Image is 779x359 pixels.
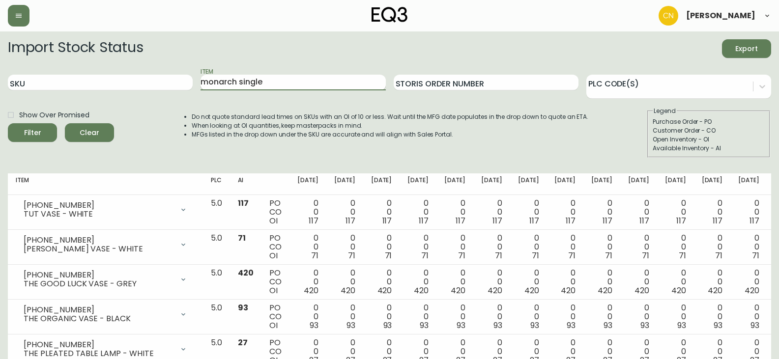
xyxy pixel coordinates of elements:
div: [PHONE_NUMBER] [24,201,173,210]
div: 0 0 [591,234,612,260]
div: 0 0 [371,269,392,295]
td: 5.0 [203,195,230,230]
span: 71 [752,250,759,261]
span: 93 [714,320,722,331]
td: 5.0 [203,300,230,334]
div: [PHONE_NUMBER] [24,305,173,314]
div: 0 0 [738,199,759,225]
div: 0 0 [407,304,429,330]
div: 0 0 [407,234,429,260]
div: Open Inventory - OI [653,135,765,144]
div: 0 0 [444,199,465,225]
div: 0 0 [554,234,576,260]
th: [DATE] [694,173,731,195]
div: PO CO [269,199,282,225]
span: 420 [488,285,502,296]
h2: Import Stock Status [8,39,143,58]
span: 93 [530,320,539,331]
div: Purchase Order - PO [653,117,765,126]
div: 0 0 [518,234,539,260]
th: [DATE] [289,173,326,195]
span: OI [269,250,278,261]
span: 420 [671,285,686,296]
div: [PHONE_NUMBER]TUT VASE - WHITE [16,199,195,221]
div: 0 0 [554,304,576,330]
span: 117 [456,215,465,226]
div: 0 0 [591,199,612,225]
span: 71 [679,250,686,261]
button: Clear [65,123,114,142]
div: 0 0 [518,199,539,225]
img: c84cfeac70e636aa0953565b6890594c [659,6,678,26]
div: 0 0 [554,269,576,295]
div: [PHONE_NUMBER] [24,271,173,279]
th: [DATE] [473,173,510,195]
span: 117 [419,215,429,226]
div: 0 0 [481,199,502,225]
li: MFGs listed in the drop down under the SKU are accurate and will align with Sales Portal. [192,130,589,139]
div: 0 0 [702,304,723,330]
th: [DATE] [583,173,620,195]
span: 117 [676,215,686,226]
button: Filter [8,123,57,142]
span: 117 [492,215,502,226]
span: 71 [715,250,722,261]
div: [PHONE_NUMBER]THE ORGANIC VASE - BLACK [16,304,195,325]
span: 93 [238,302,248,313]
div: 0 0 [407,199,429,225]
span: 420 [598,285,612,296]
span: 93 [346,320,355,331]
div: [PHONE_NUMBER] [24,236,173,245]
li: When looking at OI quantities, keep masterpacks in mind. [192,121,589,130]
span: 71 [421,250,429,261]
th: Item [8,173,203,195]
div: Available Inventory - AI [653,144,765,153]
div: 0 0 [297,199,318,225]
div: [PHONE_NUMBER][PERSON_NAME] VASE - WHITE [16,234,195,255]
span: 420 [745,285,759,296]
span: Export [730,43,763,55]
span: 93 [493,320,502,331]
th: [DATE] [547,173,583,195]
div: 0 0 [702,199,723,225]
div: THE ORGANIC VASE - BLACK [24,314,173,323]
div: 0 0 [518,269,539,295]
div: 0 0 [334,199,355,225]
div: 0 0 [738,269,759,295]
div: 0 0 [481,304,502,330]
span: 71 [458,250,465,261]
div: 0 0 [738,304,759,330]
span: 420 [304,285,318,296]
th: [DATE] [436,173,473,195]
span: 117 [566,215,576,226]
span: 93 [640,320,649,331]
th: [DATE] [326,173,363,195]
span: 71 [238,232,246,244]
div: 0 0 [665,234,686,260]
div: 0 0 [371,304,392,330]
span: 93 [677,320,686,331]
span: 71 [568,250,576,261]
span: 117 [309,215,318,226]
div: 0 0 [297,269,318,295]
span: 420 [561,285,576,296]
span: 71 [348,250,355,261]
span: 71 [385,250,392,261]
span: 420 [524,285,539,296]
span: 420 [708,285,722,296]
div: Customer Order - CO [653,126,765,135]
div: 0 0 [518,304,539,330]
div: 0 0 [665,304,686,330]
div: TUT VASE - WHITE [24,210,173,219]
span: OI [269,320,278,331]
th: [DATE] [657,173,694,195]
span: 71 [605,250,612,261]
div: 0 0 [665,269,686,295]
div: 0 0 [628,304,649,330]
span: [PERSON_NAME] [686,12,755,20]
span: 71 [532,250,539,261]
span: 93 [604,320,612,331]
span: 117 [639,215,649,226]
span: 117 [529,215,539,226]
span: 420 [414,285,429,296]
